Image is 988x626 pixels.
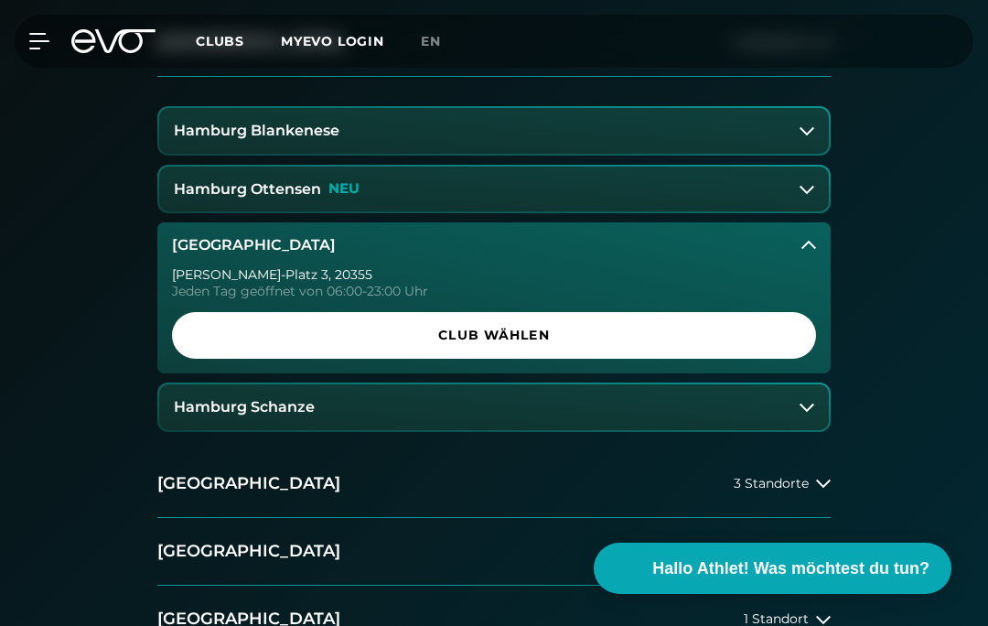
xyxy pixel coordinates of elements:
[157,540,340,563] h2: [GEOGRAPHIC_DATA]
[159,108,829,154] button: Hamburg Blankenese
[172,312,816,359] a: Club wählen
[157,450,831,518] button: [GEOGRAPHIC_DATA]3 Standorte
[328,181,360,197] p: NEU
[421,33,441,49] span: en
[157,472,340,495] h2: [GEOGRAPHIC_DATA]
[652,556,929,581] span: Hallo Athlet! Was möchtest du tun?
[421,31,463,52] a: en
[594,543,951,594] button: Hallo Athlet! Was möchtest du tun?
[196,32,281,49] a: Clubs
[172,268,816,281] div: [PERSON_NAME]-Platz 3 , 20355
[744,612,809,626] span: 1 Standort
[159,167,829,212] button: Hamburg OttensenNEU
[174,181,321,198] h3: Hamburg Ottensen
[157,222,831,268] button: [GEOGRAPHIC_DATA]
[196,33,244,49] span: Clubs
[172,237,336,254] h3: [GEOGRAPHIC_DATA]
[159,384,829,430] button: Hamburg Schanze
[281,33,384,49] a: MYEVO LOGIN
[734,477,809,491] span: 3 Standorte
[174,123,339,139] h3: Hamburg Blankenese
[172,285,816,297] div: Jeden Tag geöffnet von 06:00-23:00 Uhr
[194,326,794,345] span: Club wählen
[174,399,315,416] h3: Hamburg Schanze
[157,518,831,586] button: [GEOGRAPHIC_DATA]2 Standorte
